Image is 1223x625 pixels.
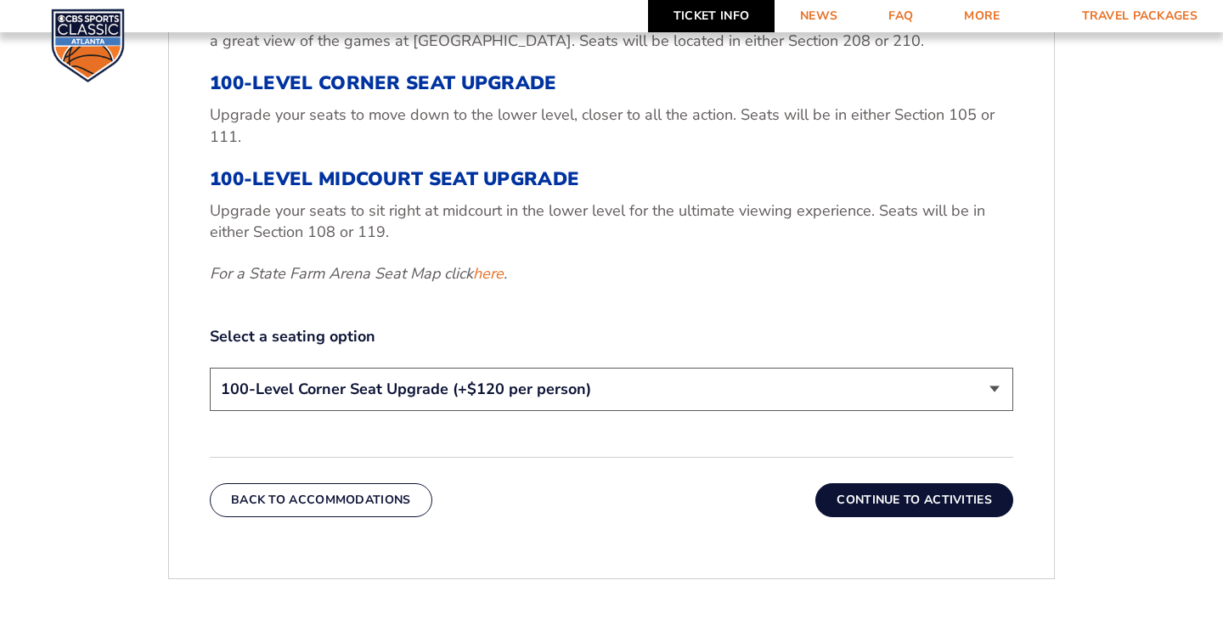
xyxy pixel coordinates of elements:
a: here [473,263,504,284]
p: Upgrade your seats to move down to the lower level, closer to all the action. Seats will be in ei... [210,104,1013,147]
p: Upgrade your seats to sit right at midcourt in the lower level for the ultimate viewing experienc... [210,200,1013,243]
h3: 100-Level Midcourt Seat Upgrade [210,168,1013,190]
label: Select a seating option [210,326,1013,347]
img: CBS Sports Classic [51,8,125,82]
button: Continue To Activities [815,483,1013,517]
h3: 100-Level Corner Seat Upgrade [210,72,1013,94]
button: Back To Accommodations [210,483,432,517]
em: For a State Farm Arena Seat Map click . [210,263,507,284]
